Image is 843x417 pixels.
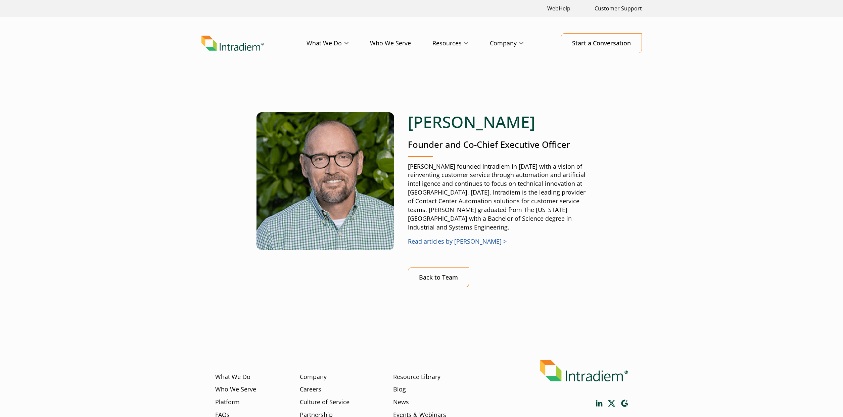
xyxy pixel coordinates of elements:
[307,34,370,53] a: What We Do
[490,34,545,53] a: Company
[300,373,327,381] a: Company
[432,34,490,53] a: Resources
[545,1,573,16] a: Link opens in a new window
[408,162,587,232] p: [PERSON_NAME] founded Intradiem in [DATE] with a vision of reinventing customer service through a...
[201,36,307,51] a: Link to homepage of Intradiem
[256,112,394,250] img: Matt McConnell
[408,237,507,245] a: Read articles by [PERSON_NAME] >
[561,33,642,53] a: Start a Conversation
[201,36,264,51] img: Intradiem
[393,398,409,407] a: News
[592,1,645,16] a: Customer Support
[300,398,349,407] a: Culture of Service
[540,360,628,382] img: Intradiem
[300,385,321,394] a: Careers
[215,373,250,381] a: What We Do
[215,385,256,394] a: Who We Serve
[393,385,406,394] a: Blog
[408,138,587,151] p: Founder and Co-Chief Executive Officer
[621,400,628,407] a: Link opens in a new window
[608,400,615,407] a: Link opens in a new window
[408,112,587,132] h1: [PERSON_NAME]
[215,398,240,407] a: Platform
[596,400,603,407] a: Link opens in a new window
[393,373,440,381] a: Resource Library
[370,34,432,53] a: Who We Serve
[408,267,469,287] a: Back to Team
